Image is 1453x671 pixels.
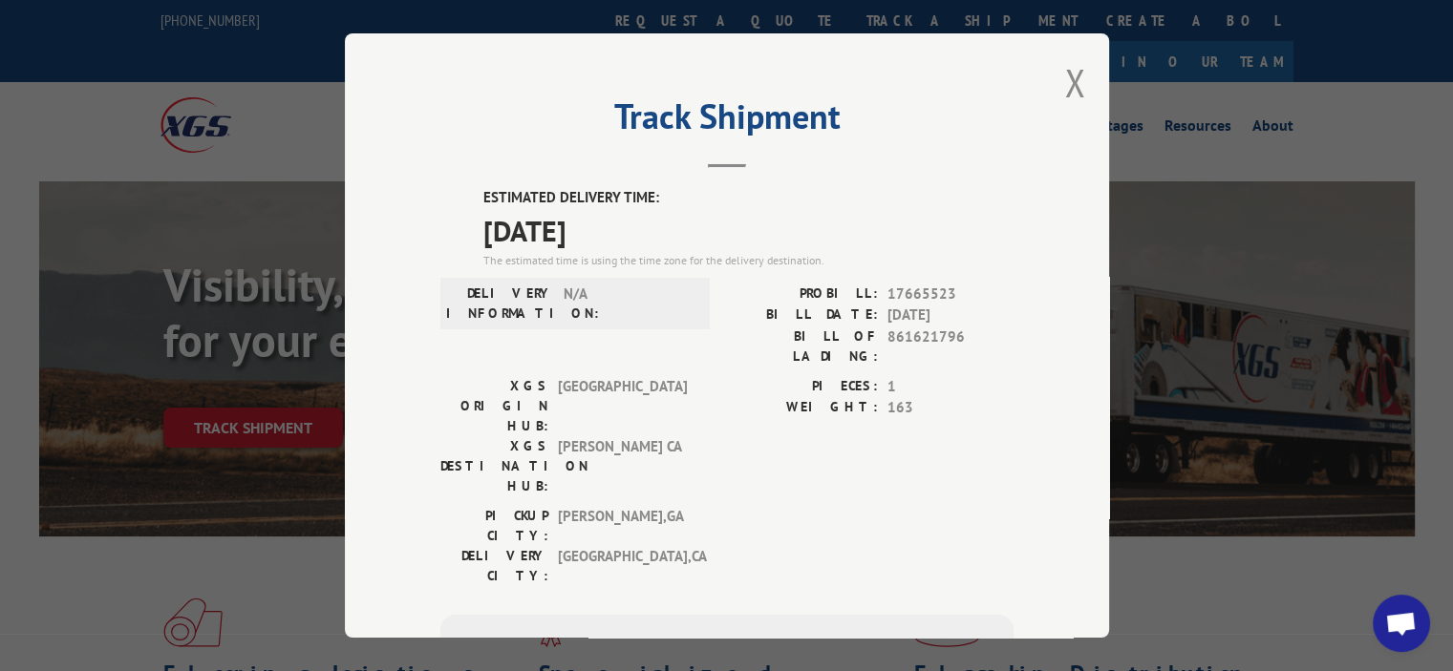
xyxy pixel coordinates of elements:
span: [PERSON_NAME] , GA [558,506,687,546]
span: [PERSON_NAME] CA [558,436,687,496]
span: 17665523 [887,283,1014,305]
label: ESTIMATED DELIVERY TIME: [483,187,1014,209]
span: 861621796 [887,326,1014,367]
span: [GEOGRAPHIC_DATA] [558,376,687,436]
span: [DATE] [887,304,1014,326]
label: PICKUP CITY: [440,506,548,546]
h2: Track Shipment [440,103,1014,139]
span: [DATE] [483,209,1014,252]
span: 1 [887,376,1014,398]
label: XGS DESTINATION HUB: [440,436,548,496]
label: DELIVERY CITY: [440,546,548,586]
label: XGS ORIGIN HUB: [440,376,548,436]
div: Open chat [1373,595,1430,652]
label: BILL DATE: [727,304,878,326]
span: N/A [564,283,693,324]
label: PIECES: [727,376,878,398]
span: [GEOGRAPHIC_DATA] , CA [558,546,687,586]
button: Close modal [1064,57,1085,108]
label: BILL OF LADING: [727,326,878,367]
span: 163 [887,397,1014,419]
label: DELIVERY INFORMATION: [446,283,554,324]
label: PROBILL: [727,283,878,305]
div: The estimated time is using the time zone for the delivery destination. [483,252,1014,269]
label: WEIGHT: [727,397,878,419]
